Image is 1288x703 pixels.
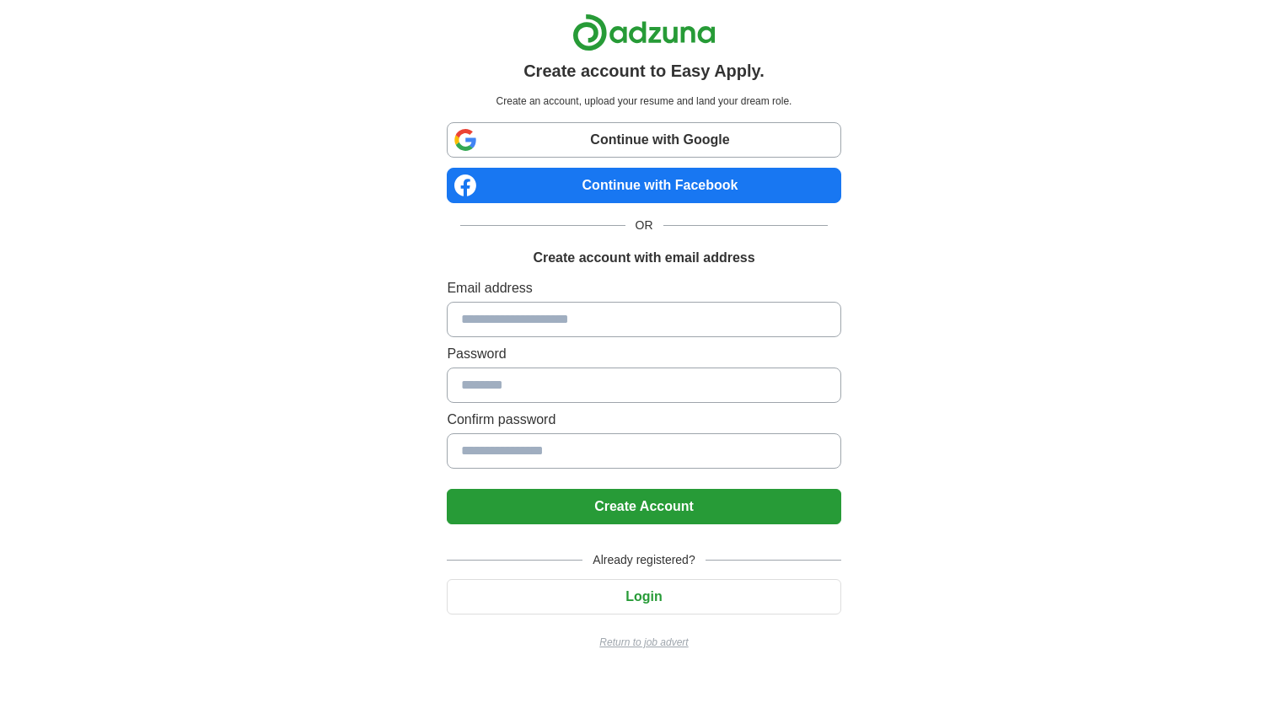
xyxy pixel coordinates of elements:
span: Already registered? [582,551,705,569]
span: OR [625,217,663,234]
a: Continue with Google [447,122,840,158]
a: Return to job advert [447,635,840,650]
label: Confirm password [447,410,840,430]
h1: Create account with email address [533,248,754,268]
button: Create Account [447,489,840,524]
label: Email address [447,278,840,298]
a: Continue with Facebook [447,168,840,203]
h1: Create account to Easy Apply. [523,58,765,83]
p: Create an account, upload your resume and land your dream role. [450,94,837,109]
a: Login [447,589,840,604]
img: Adzuna logo [572,13,716,51]
label: Password [447,344,840,364]
button: Login [447,579,840,614]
